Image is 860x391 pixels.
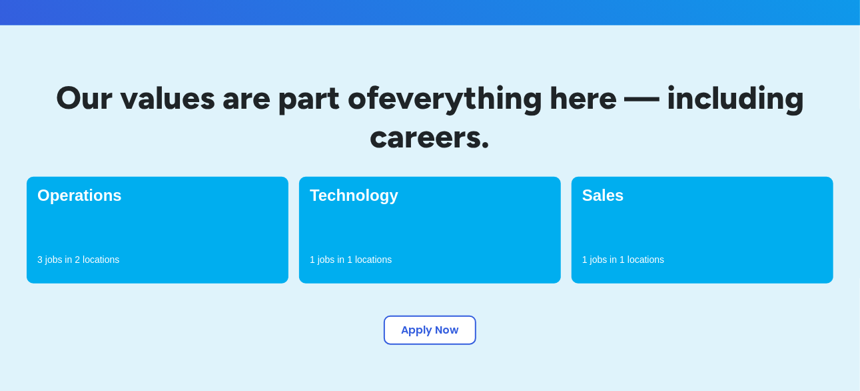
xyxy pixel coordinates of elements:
[355,253,392,266] p: locations
[384,316,476,345] a: Apply Now
[75,253,80,266] p: 2
[370,78,805,155] span: everything here — including careers.
[590,253,617,266] p: jobs in
[45,253,72,266] p: jobs in
[582,187,823,204] h4: Sales
[318,253,344,266] p: jobs in
[27,79,833,155] h2: Our values are part of
[628,253,664,266] p: locations
[37,253,43,266] p: 3
[83,253,119,266] p: locations
[310,187,550,204] h4: Technology
[620,253,625,266] p: 1
[347,253,352,266] p: 1
[310,253,315,266] p: 1
[582,253,588,266] p: 1
[37,187,278,204] h4: Operations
